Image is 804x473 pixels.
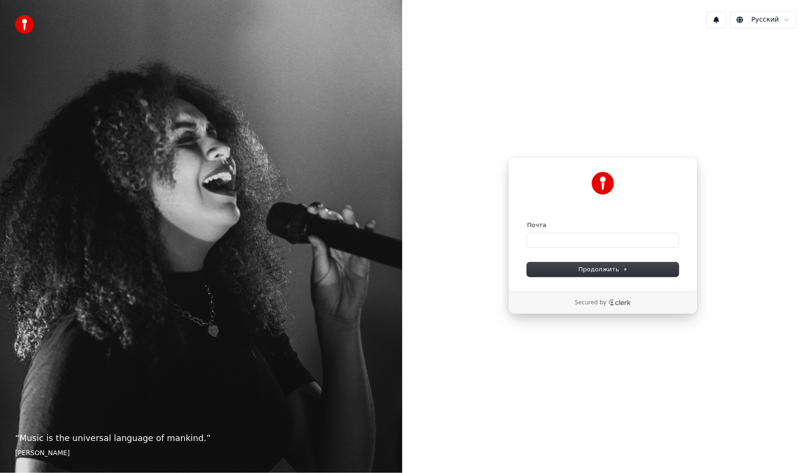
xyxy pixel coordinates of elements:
[15,15,34,34] img: youka
[578,265,628,274] span: Продолжить
[15,432,387,445] p: “ Music is the universal language of mankind. ”
[15,449,387,458] footer: [PERSON_NAME]
[592,172,614,195] img: Youka
[527,262,679,277] button: Продолжить
[575,299,607,307] p: Secured by
[609,299,631,306] a: Clerk logo
[527,221,546,229] label: Почта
